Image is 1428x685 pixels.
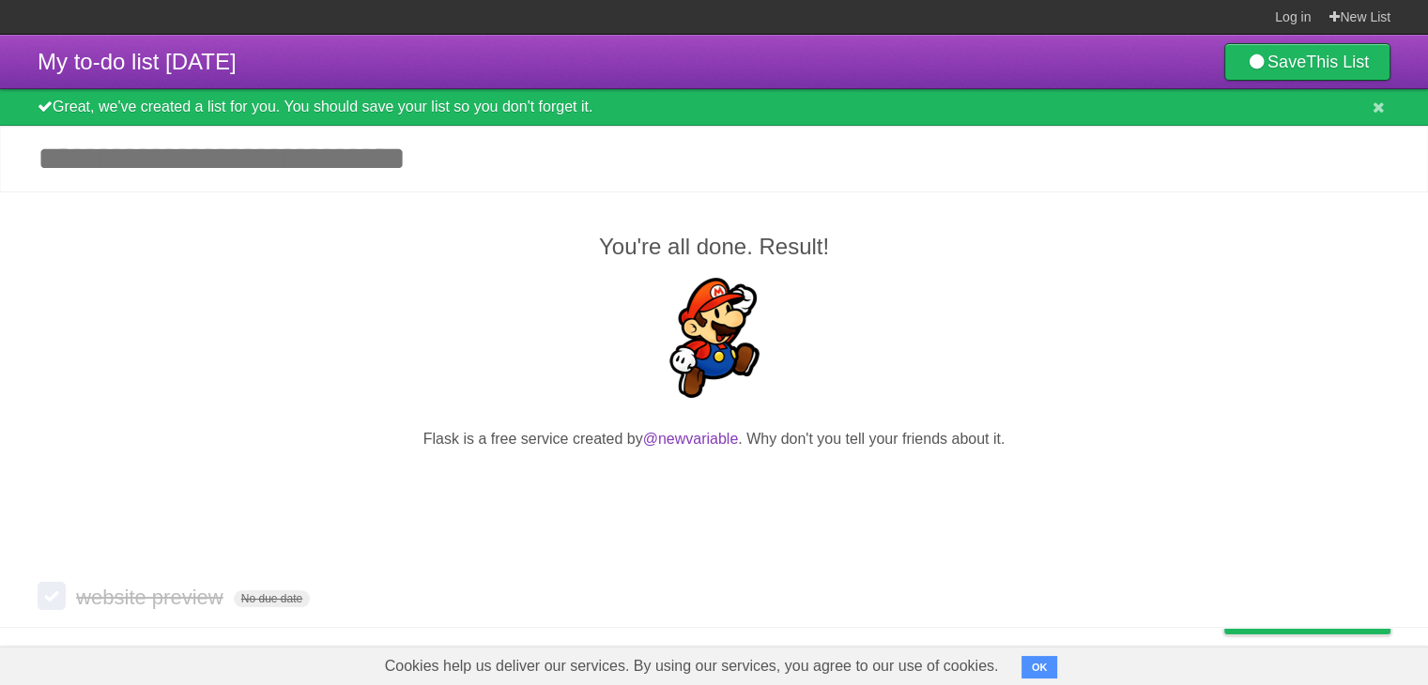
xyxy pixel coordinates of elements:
[1021,656,1058,678] button: OK
[1224,43,1390,81] a: SaveThis List
[76,586,228,609] span: website preview
[38,428,1390,450] p: Flask is a free service created by . Why don't you tell your friends about it.
[38,582,66,610] label: Done
[366,647,1018,685] span: Cookies help us deliver our services. By using our services, you agree to our use of cookies.
[654,278,775,398] img: Super Mario
[1306,53,1369,71] b: This List
[1264,601,1381,633] span: Buy me a coffee
[681,474,748,500] iframe: X Post Button
[234,590,310,607] span: No due date
[38,49,237,74] span: My to-do list [DATE]
[643,431,739,447] a: @newvariable
[38,230,1390,264] h2: You're all done. Result!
